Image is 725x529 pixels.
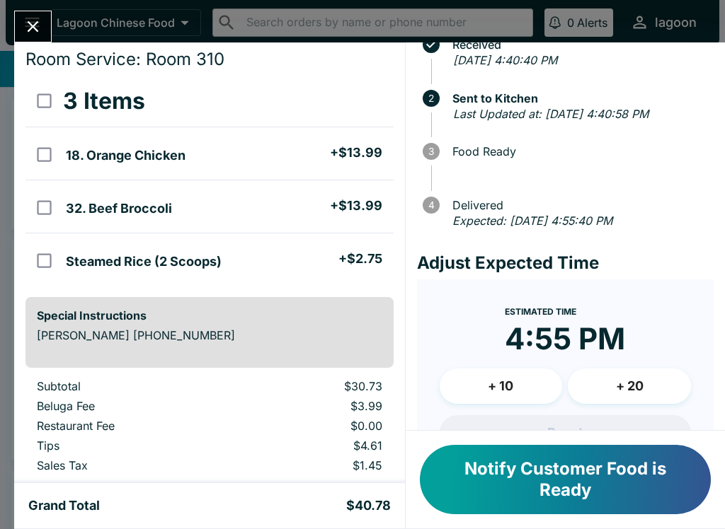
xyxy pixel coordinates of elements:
em: Expected: [DATE] 4:55:40 PM [452,214,612,228]
h6: Special Instructions [37,308,382,322]
text: 2 [428,93,434,104]
button: Close [15,11,51,42]
em: [DATE] 4:40:40 PM [453,53,557,67]
button: + 20 [568,368,691,404]
h4: Adjust Expected Time [417,252,714,274]
span: Received [445,38,714,51]
table: orders table [25,76,394,286]
h5: Steamed Rice (2 Scoops) [66,253,222,270]
p: Subtotal [37,379,222,393]
span: Sent to Kitchen [445,92,714,105]
p: Tips [37,438,222,453]
time: 4:55 PM [505,320,625,357]
span: Room Service: Room 310 [25,49,224,69]
span: Food Ready [445,145,714,158]
h5: + $13.99 [330,144,382,161]
p: Beluga Fee [37,399,222,413]
table: orders table [25,379,394,478]
p: $1.45 [244,458,382,472]
p: $3.99 [244,399,382,413]
h5: + $13.99 [330,197,382,214]
p: $0.00 [244,419,382,433]
h5: 18. Orange Chicken [66,147,185,164]
em: Last Updated at: [DATE] 4:40:58 PM [453,107,649,121]
h5: $40.78 [346,497,391,514]
h3: 3 Items [63,87,145,115]
h5: Grand Total [28,497,100,514]
p: [PERSON_NAME] [PHONE_NUMBER] [37,328,382,342]
text: 4 [428,199,434,211]
p: Sales Tax [37,458,222,472]
button: Notify Customer Food is Ready [420,445,711,514]
text: 3 [428,146,434,157]
span: Delivered [445,199,714,211]
h5: + $2.75 [338,250,382,267]
p: Restaurant Fee [37,419,222,433]
p: $30.73 [244,379,382,393]
button: + 10 [440,368,563,404]
p: $4.61 [244,438,382,453]
h5: 32. Beef Broccoli [66,200,172,217]
span: Estimated Time [505,306,576,317]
